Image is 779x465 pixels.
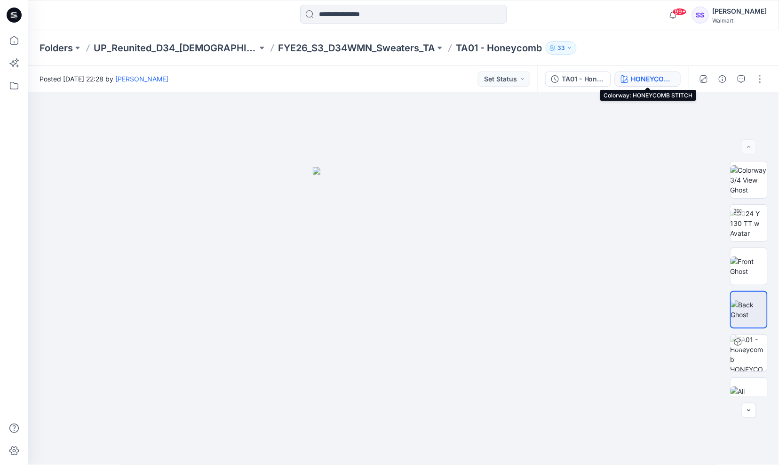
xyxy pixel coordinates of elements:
a: UP_Reunited_D34_[DEMOGRAPHIC_DATA] Sweaters [94,41,257,55]
button: Details [715,72,730,87]
p: TA01 - Honeycomb [456,41,542,55]
a: [PERSON_NAME] [115,75,168,83]
img: Front Ghost [731,257,767,276]
img: Back Ghost [731,300,767,320]
div: HONEYCOMB STITCH [631,74,675,84]
span: Posted [DATE] 22:28 by [40,74,168,84]
div: TA01 - Honeycomb [562,74,605,84]
button: HONEYCOMB STITCH [615,72,681,87]
div: Walmart [713,17,767,24]
div: [PERSON_NAME] [713,6,767,17]
button: 33 [546,41,577,55]
p: 33 [557,43,565,53]
img: TA01 - Honeycomb HONEYCOMB STITCH [731,335,767,371]
a: FYE26_S3_D34WMN_Sweaters_TA [278,41,435,55]
img: eyJhbGciOiJIUzI1NiIsImtpZCI6IjAiLCJzbHQiOiJzZXMiLCJ0eXAiOiJKV1QifQ.eyJkYXRhIjp7InR5cGUiOiJzdG9yYW... [313,167,494,465]
a: Folders [40,41,73,55]
button: TA01 - Honeycomb [545,72,611,87]
img: All colorways [731,386,767,406]
div: SS [692,7,709,24]
img: Colorway 3/4 View Ghost [731,165,767,195]
span: 99+ [673,8,687,16]
img: 2024 Y 130 TT w Avatar [731,208,767,238]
